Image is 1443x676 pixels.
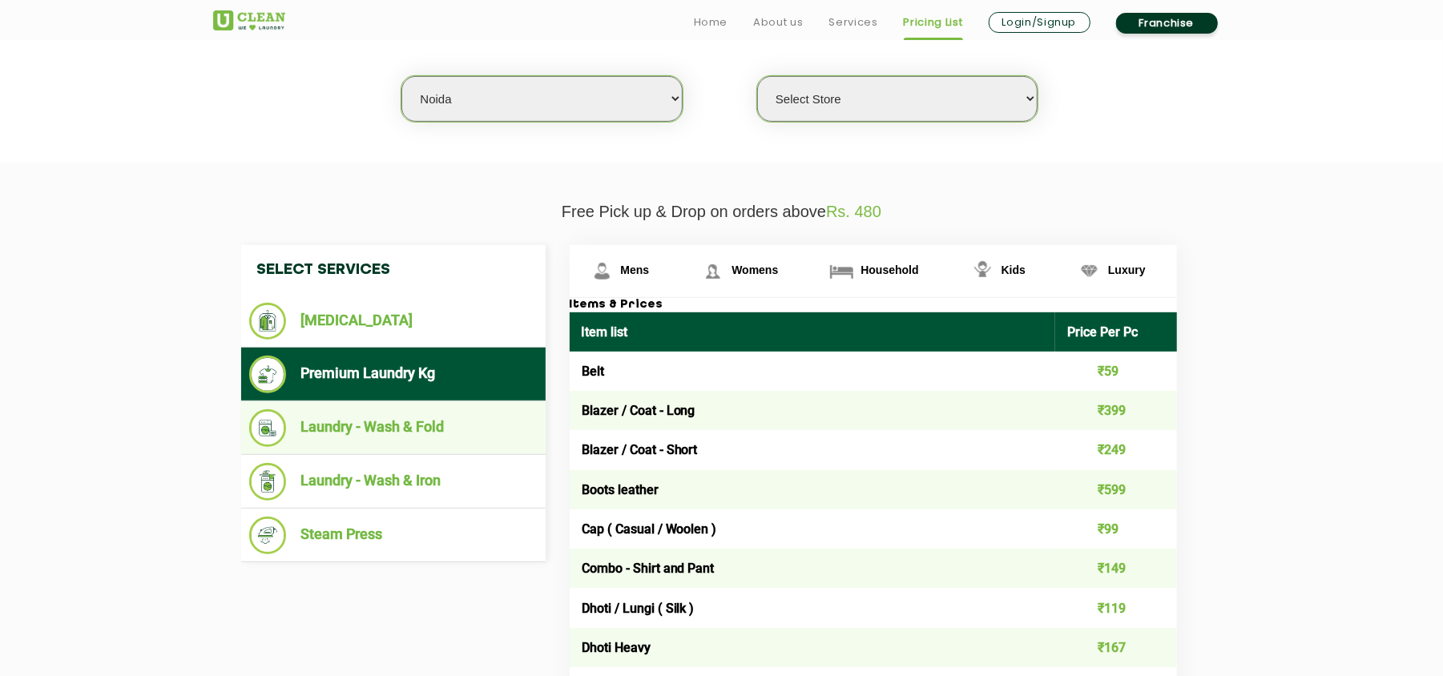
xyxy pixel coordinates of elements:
[241,245,546,295] h4: Select Services
[249,409,538,447] li: Laundry - Wash & Fold
[699,257,727,285] img: Womens
[249,303,538,340] li: [MEDICAL_DATA]
[1116,13,1218,34] a: Franchise
[1055,588,1177,627] td: ₹119
[249,463,287,501] img: Laundry - Wash & Iron
[570,298,1177,312] h3: Items & Prices
[1108,264,1146,276] span: Luxury
[249,517,287,554] img: Steam Press
[249,463,538,501] li: Laundry - Wash & Iron
[861,264,918,276] span: Household
[1055,391,1177,430] td: ₹399
[904,13,963,32] a: Pricing List
[570,588,1056,627] td: Dhoti / Lungi ( Silk )
[969,257,997,285] img: Kids
[1055,628,1177,667] td: ₹167
[588,257,616,285] img: Mens
[249,517,538,554] li: Steam Press
[570,352,1056,391] td: Belt
[1055,430,1177,469] td: ₹249
[732,264,778,276] span: Womens
[694,13,728,32] a: Home
[828,257,856,285] img: Household
[570,549,1056,588] td: Combo - Shirt and Pant
[249,356,287,393] img: Premium Laundry Kg
[249,356,538,393] li: Premium Laundry Kg
[1055,312,1177,352] th: Price Per Pc
[570,391,1056,430] td: Blazer / Coat - Long
[828,13,877,32] a: Services
[570,509,1056,549] td: Cap ( Casual / Woolen )
[1055,470,1177,509] td: ₹599
[213,203,1231,221] p: Free Pick up & Drop on orders above
[753,13,803,32] a: About us
[1002,264,1026,276] span: Kids
[1055,352,1177,391] td: ₹59
[213,10,285,30] img: UClean Laundry and Dry Cleaning
[570,628,1056,667] td: Dhoti Heavy
[1075,257,1103,285] img: Luxury
[570,312,1056,352] th: Item list
[570,430,1056,469] td: Blazer / Coat - Short
[570,470,1056,509] td: Boots leather
[989,12,1090,33] a: Login/Signup
[621,264,650,276] span: Mens
[826,203,881,220] span: Rs. 480
[249,409,287,447] img: Laundry - Wash & Fold
[249,303,287,340] img: Dry Cleaning
[1055,549,1177,588] td: ₹149
[1055,509,1177,549] td: ₹99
